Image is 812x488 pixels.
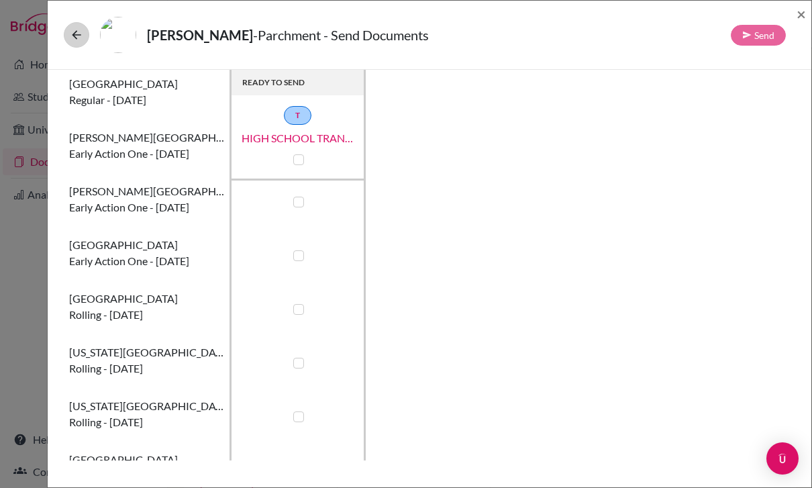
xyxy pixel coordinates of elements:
span: Rolling - [DATE] [69,307,143,323]
strong: [PERSON_NAME] [147,27,253,43]
span: Early action one - [DATE] [69,199,189,215]
span: Early action one - [DATE] [69,253,189,269]
span: [PERSON_NAME][GEOGRAPHIC_DATA] [69,130,224,146]
span: [US_STATE][GEOGRAPHIC_DATA] [69,398,224,414]
span: [PERSON_NAME][GEOGRAPHIC_DATA] [69,183,224,199]
a: T [284,106,311,125]
th: READY TO SEND [232,70,366,95]
span: [GEOGRAPHIC_DATA] [69,237,178,253]
span: Early action one - [DATE] [69,146,189,162]
span: - Parchment - Send Documents [253,27,429,43]
div: Open Intercom Messenger [766,442,799,475]
span: [GEOGRAPHIC_DATA] [69,452,178,468]
span: × [797,4,806,23]
button: Send [731,25,786,46]
span: Regular - [DATE] [69,92,146,108]
span: [GEOGRAPHIC_DATA] [69,76,178,92]
span: Rolling - [DATE] [69,360,143,377]
span: [US_STATE][GEOGRAPHIC_DATA] [69,344,224,360]
span: [GEOGRAPHIC_DATA] [69,291,178,307]
span: Rolling - [DATE] [69,414,143,430]
button: Close [797,6,806,22]
a: HIGH SCHOOL TRANSCRIPT [231,130,365,146]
